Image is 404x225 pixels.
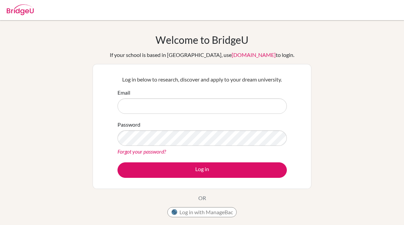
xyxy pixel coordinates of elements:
a: [DOMAIN_NAME] [232,52,276,58]
p: OR [198,194,206,202]
img: Bridge-U [7,4,34,15]
button: Log in with ManageBac [167,207,237,217]
p: Log in below to research, discover and apply to your dream university. [117,75,287,84]
label: Password [117,121,140,129]
a: Forgot your password? [117,148,166,155]
h1: Welcome to BridgeU [156,34,248,46]
div: If your school is based in [GEOGRAPHIC_DATA], use to login. [110,51,294,59]
label: Email [117,89,130,97]
button: Log in [117,162,287,178]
